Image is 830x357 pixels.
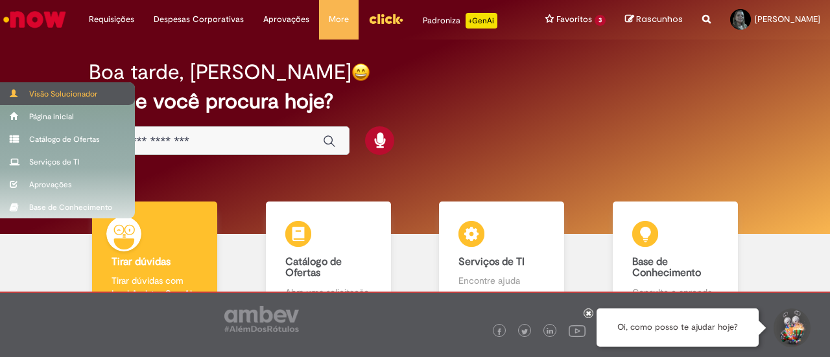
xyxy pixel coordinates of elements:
[625,14,683,26] a: Rascunhos
[636,13,683,25] span: Rascunhos
[458,274,545,287] p: Encontre ajuda
[68,202,242,314] a: Tirar dúvidas Tirar dúvidas com Lupi Assist e Gen Ai
[154,13,244,26] span: Despesas Corporativas
[772,308,811,347] button: Iniciar Conversa de Suporte
[547,328,553,336] img: logo_footer_linkedin.png
[351,63,370,82] img: happy-face.png
[632,255,701,280] b: Base de Conhecimento
[423,13,497,29] div: Padroniza
[89,13,134,26] span: Requisições
[1,6,68,32] img: ServiceNow
[89,61,351,84] h2: Boa tarde, [PERSON_NAME]
[112,274,198,300] p: Tirar dúvidas com Lupi Assist e Gen Ai
[242,202,416,314] a: Catálogo de Ofertas Abra uma solicitação
[589,202,763,314] a: Base de Conhecimento Consulte e aprenda
[112,255,171,268] b: Tirar dúvidas
[224,306,299,332] img: logo_footer_ambev_rotulo_gray.png
[285,286,372,299] p: Abra uma solicitação
[466,13,497,29] p: +GenAi
[458,255,525,268] b: Serviços de TI
[597,308,759,347] div: Oi, como posso te ajudar hoje?
[368,9,403,29] img: click_logo_yellow_360x200.png
[263,13,309,26] span: Aprovações
[595,15,606,26] span: 3
[329,13,349,26] span: More
[496,328,503,335] img: logo_footer_facebook.png
[89,90,741,113] h2: O que você procura hoje?
[569,322,586,339] img: logo_footer_youtube.png
[415,202,589,314] a: Serviços de TI Encontre ajuda
[556,13,592,26] span: Favoritos
[632,286,718,299] p: Consulte e aprenda
[755,14,820,25] span: [PERSON_NAME]
[521,328,528,335] img: logo_footer_twitter.png
[285,255,342,280] b: Catálogo de Ofertas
